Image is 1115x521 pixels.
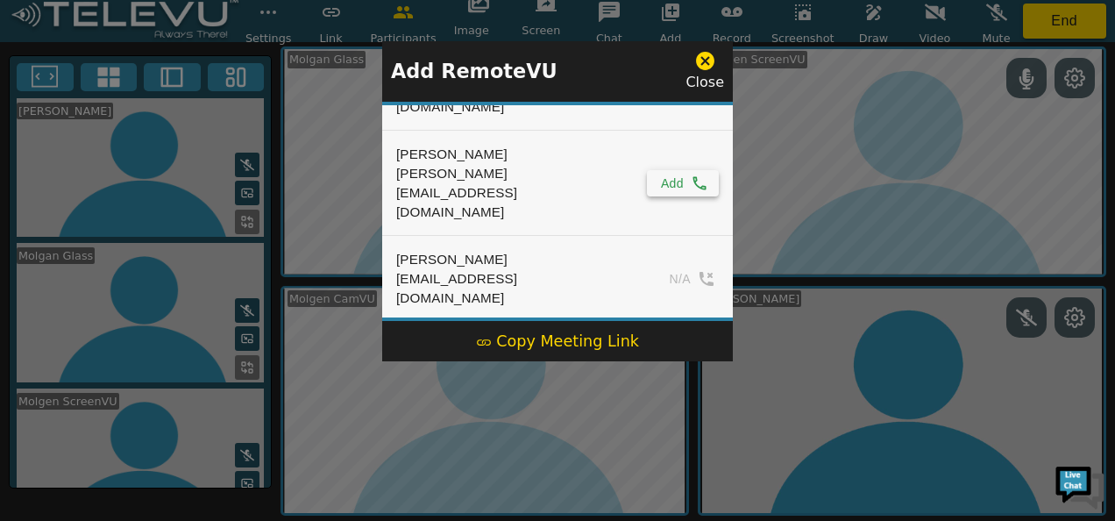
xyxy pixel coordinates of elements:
[685,50,724,93] div: Close
[476,330,639,353] div: Copy Meeting Link
[396,269,619,307] div: [EMAIL_ADDRESS][DOMAIN_NAME]
[396,145,619,164] div: [PERSON_NAME]
[102,152,242,329] span: We're online!
[9,340,334,402] textarea: Type your message and hit 'Enter'
[1054,460,1106,512] img: Chat Widget
[396,250,619,269] div: [PERSON_NAME]
[30,82,74,125] img: d_736959983_company_1615157101543_736959983
[91,92,295,115] div: Chat with us now
[288,9,330,51] div: Minimize live chat window
[647,170,719,196] button: Add
[391,57,557,87] p: Add RemoteVU
[396,164,619,221] div: [PERSON_NAME][EMAIL_ADDRESS][DOMAIN_NAME]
